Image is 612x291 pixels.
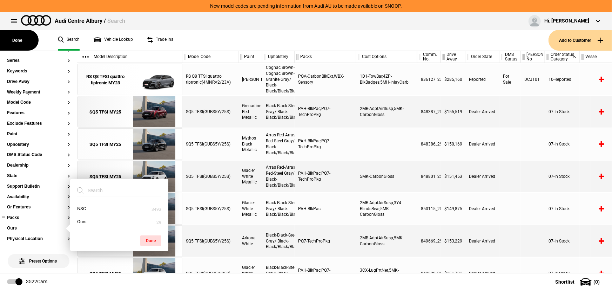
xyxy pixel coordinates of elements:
[262,96,295,128] div: Black-Black-Steel Gray/ Black-Black/Black/Black
[417,225,441,257] div: 849669_25
[295,128,356,160] div: PAH-BlkPac,PQ7-TechProPkg
[7,195,70,200] button: Availability
[262,161,295,192] div: Arras Red-Arras Red-Steel Gray/ Black-Black/Black/Black
[441,161,465,192] div: $151,453
[90,174,121,180] div: SQ5 TFSI MY25
[7,184,70,195] section: Support Bulletin
[58,30,80,51] a: Search
[545,51,579,63] div: Order Status Category
[295,96,356,128] div: PAH-BlkPac,PQ7-TechProPkg
[521,64,545,95] div: DCJ101
[262,225,295,257] div: Black-Black-Steel Gray/ Black-Black/Black/Black
[81,96,130,128] a: SQ5 TFSI MY25
[182,128,238,160] div: SQ5 TFSI(GUBS5Y/25S)
[295,51,356,63] div: Packs
[140,235,161,246] button: Done
[238,128,262,160] div: Mythos Black Metallic
[7,237,70,241] button: Physical Location
[7,132,70,142] section: Paint
[545,258,580,289] div: 07-In Stock
[356,51,417,63] div: Cost Options
[7,90,70,101] section: Weekly Payment
[130,258,179,290] img: Audi_GUBS5Y_25S_GX_2Y2Y_PAH_5MK_WA2_6FJ_3CX_PQ7_PYH_PWO_56T_(Nadin:_3CX_56T_5MK_6FJ_C56_PAH_PQ7_P...
[441,258,465,289] div: $151,781
[356,258,417,289] div: 3CX-LugPrtNet,5MK-CarbonGloss
[545,193,580,225] div: 07-In Stock
[7,142,70,153] section: Upholstery
[262,128,295,160] div: Arras Red-Arras Red-Steel Gray/ Black-Black/Black/Black
[465,128,499,160] div: Dealer Arrived
[7,215,70,220] button: Packs
[130,161,179,193] img: Audi_GUBS5Y_25S_OR_2Y2Y_PAH_5MK_WA2_6FJ_PQ7_PYH_PWV_53D_(Nadin:_53D_5MK_6FJ_C56_PAH_PQ7_PWV_PYH_S...
[7,69,70,74] button: Keywords
[465,258,499,289] div: Dealer Arrived
[545,225,580,257] div: 07-In Stock
[417,193,441,225] div: 850115_25
[90,109,121,115] div: SQ5 TFSI MY25
[94,30,133,51] a: Vehicle Lookup
[295,161,356,192] div: PAH-BlkPac,PQ7-TechProPkg
[238,96,262,128] div: Grenadine Red Metallic
[356,193,417,225] div: 2MB-AdptAirSusp,3Y4-BlindsRear,5MK-CarbonGloss
[465,96,499,128] div: Dealer Arrived
[81,258,130,290] a: SQ5 TFSI MY25
[182,96,238,128] div: SQ5 TFSI(GUBS5Y/25S)
[545,161,580,192] div: 07-In Stock
[81,129,130,160] a: SQ5 TFSI MY25
[182,64,238,95] div: RS Q8 TFSI quattro tiptronic(4MNRV2/23A)
[7,237,70,247] section: Physical Location
[417,51,440,63] div: Comm. No.
[545,96,580,128] div: 07-In Stock
[238,193,262,225] div: Glacier White Metallic
[7,226,70,231] button: Ours
[7,174,70,184] section: State
[182,161,238,192] div: SQ5 TFSI(GUBS5Y/25S)
[295,258,356,289] div: PAH-BlkPac,PQ7-TechProPkg
[238,225,262,257] div: Arkona White
[7,58,70,69] section: Series
[262,258,295,289] div: Black-Black-Steel Gray/ Black-Black/Black/Black
[417,258,441,289] div: 849628_25
[465,225,499,257] div: Dealer Arrived
[7,215,70,226] section: Packs
[7,163,70,174] section: Dealership
[81,73,130,86] div: RS Q8 TFSI quattro tiptronic MY23
[7,226,70,237] section: Ours
[417,128,441,160] div: 848386_25
[7,90,70,95] button: Weekly Payment
[182,225,238,257] div: SQ5 TFSI(GUBS5Y/25S)
[356,225,417,257] div: 2MB-AdptAirSusp,5MK-CarbonGloss
[7,163,70,168] button: Dealership
[70,215,168,228] button: Ours
[7,174,70,179] button: State
[7,195,70,205] section: Availability
[356,96,417,128] div: 2MB-AdptAirSusp,5MK-CarbonGloss
[465,51,499,63] div: Order State
[7,132,70,137] button: Paint
[7,205,70,210] button: Or Features
[90,271,121,277] div: SQ5 TFSI MY25
[465,161,499,192] div: Dealer Arrived
[7,69,70,79] section: Keywords
[26,278,47,285] div: 3522 Cars
[238,51,262,63] div: Paint
[182,193,238,225] div: SQ5 TFSI(GUBS5Y/25S)
[262,51,294,63] div: Upholstery
[107,18,125,24] span: Search
[238,161,262,192] div: Glacier White Metallic
[7,79,70,90] section: Drive Away
[70,202,168,215] button: NSC
[262,64,295,95] div: Cognac Brown-Cognac Brown-Granite Gray/ Black-Black/Black/Black
[238,258,262,289] div: Glacier White Metallic
[441,225,465,257] div: $153,229
[238,64,262,95] div: [PERSON_NAME]
[555,279,574,284] span: Shortlist
[295,193,356,225] div: PAH-BlkPac
[147,30,173,51] a: Trade ins
[544,18,589,25] div: Hi, [PERSON_NAME]
[7,111,70,116] button: Features
[7,153,70,157] button: DMS Status Code
[182,258,238,289] div: SQ5 TFSI(GUBS5Y/25S)
[7,48,70,58] section: Order State
[441,96,465,128] div: $155,519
